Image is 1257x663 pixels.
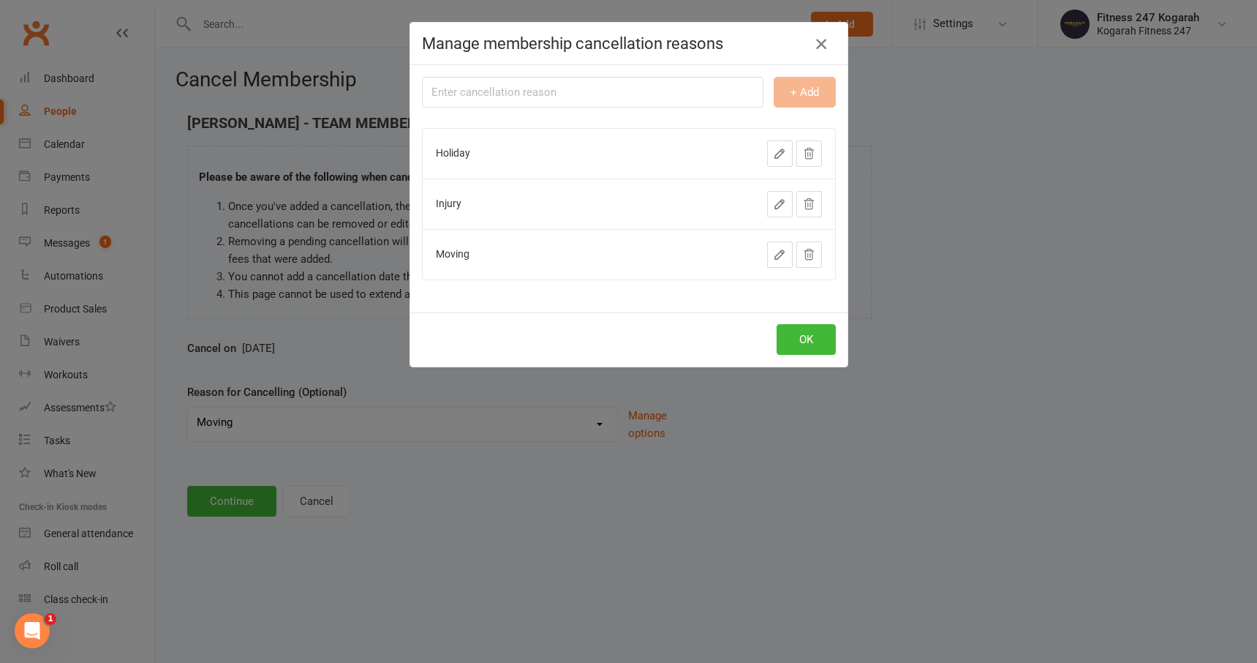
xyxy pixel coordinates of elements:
h4: Manage membership cancellation reasons [422,34,836,53]
button: Close [809,32,833,56]
button: OK [777,324,836,355]
span: 1 [45,613,56,625]
span: Holiday [436,147,470,159]
iframe: Intercom live chat [15,613,50,648]
span: Moving [436,248,469,260]
input: Enter cancellation reason [422,77,763,108]
span: Injury [436,198,461,209]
